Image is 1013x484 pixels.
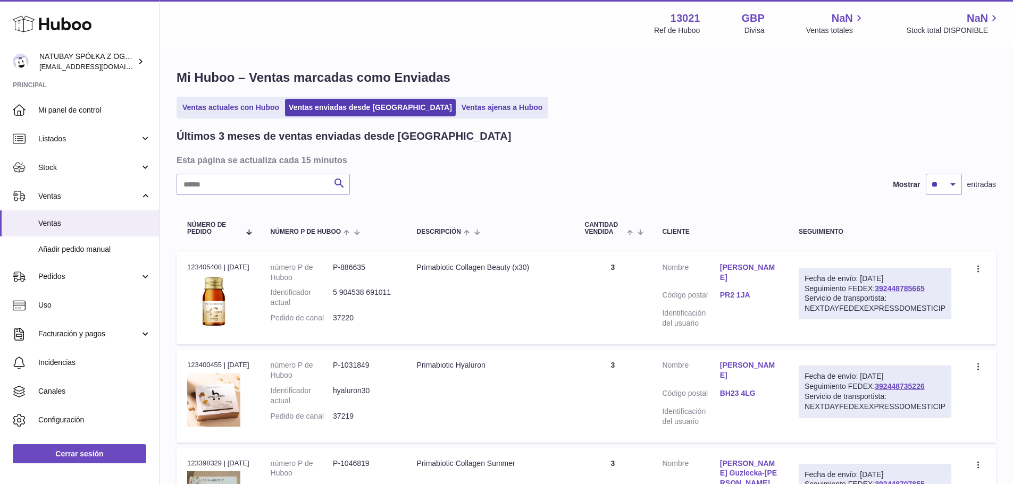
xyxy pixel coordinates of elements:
[574,350,651,442] td: 3
[271,360,333,380] dt: número P de Huboo
[805,274,945,284] div: Fecha de envío: [DATE]
[38,415,151,425] span: Configuración
[38,105,151,115] span: Mi panel de control
[671,11,700,26] strong: 13021
[417,360,564,370] div: Primabiotic Hyaluron
[38,300,151,310] span: Uso
[741,11,764,26] strong: GBP
[38,271,140,282] span: Pedidos
[285,99,456,116] a: Ventas enviadas desde [GEOGRAPHIC_DATA]
[38,329,140,339] span: Facturación y pagos
[720,290,777,300] a: PR2 1JA
[187,222,240,235] span: Número de pedido
[875,284,924,293] a: 392448785665
[38,134,140,144] span: Listados
[38,358,151,368] span: Incidencias
[967,180,996,190] span: entradas
[907,26,1000,36] span: Stock total DISPONIBLE
[38,218,151,228] span: Ventas
[832,11,853,26] span: NaN
[38,163,140,173] span: Stock
[271,313,333,323] dt: Pedido de canal
[271,386,333,406] dt: Identificador actual
[333,458,395,479] dd: P-1046819
[13,444,146,463] a: Cerrar sesión
[38,244,151,254] span: Añadir pedido manual
[662,406,719,427] dt: Identificación del usuario
[805,293,945,313] div: Servicio de transportista: NEXTDAYFEDEXEXPRESSDOMESTICIP
[333,360,395,380] dd: P-1031849
[805,392,945,412] div: Servicio de transportista: NEXTDAYFEDEXEXPRESSDOMESTICIP
[805,371,945,381] div: Fecha de envío: [DATE]
[38,191,140,201] span: Ventas
[417,262,564,273] div: Primabiotic Collagen Beauty (x30)
[744,26,765,36] div: Divisa
[720,360,777,380] a: [PERSON_NAME]
[177,129,511,143] h2: Últimos 3 meses de ventas enviadas desde [GEOGRAPHIC_DATA]
[39,62,156,71] span: [EMAIL_ADDRESS][DOMAIN_NAME]
[662,308,719,328] dt: Identificación del usuario
[967,11,988,26] span: NaN
[271,411,333,421] dt: Pedido de canal
[333,411,395,421] dd: 37219
[38,386,151,396] span: Canales
[799,268,951,320] div: Seguimiento FEDEX:
[893,180,920,190] label: Mostrar
[187,458,249,468] div: 123398329 | [DATE]
[662,290,719,303] dt: Código postal
[662,262,719,285] dt: Nombre
[907,11,1000,36] a: NaN Stock total DISPONIBLE
[662,228,777,235] div: Cliente
[806,26,865,36] span: Ventas totales
[875,382,924,390] a: 392448735226
[39,52,135,72] div: NATUBAY SPÓŁKA Z OGRANICZONĄ ODPOWIEDZIALNOŚCIĄ
[417,228,461,235] span: Descripción
[417,458,564,469] div: Primabiotic Collagen Summer
[271,287,333,308] dt: Identificador actual
[177,154,993,166] h3: Esta página se actualiza cada 15 minutos
[662,360,719,383] dt: Nombre
[574,252,651,344] td: 3
[720,388,777,398] a: BH23 4LG
[458,99,547,116] a: Ventas ajenas a Huboo
[799,228,951,235] div: Seguimiento
[271,228,341,235] span: número P de Huboo
[662,388,719,401] dt: Código postal
[333,287,395,308] dd: 5 904538 691011
[179,99,283,116] a: Ventas actuales con Huboo
[584,222,624,235] span: Cantidad vendida
[13,54,29,70] img: internalAdmin-13021@internal.huboo.com
[654,26,700,36] div: Ref de Huboo
[271,262,333,283] dt: número P de Huboo
[806,11,865,36] a: NaN Ventas totales
[177,69,996,86] h1: Mi Huboo – Ventas marcadas como Enviadas
[187,262,249,272] div: 123405408 | [DATE]
[333,313,395,323] dd: 37220
[187,360,249,370] div: 123400455 | [DATE]
[187,373,240,427] img: 130211740407413.jpg
[187,275,240,328] img: 130211698054880.jpg
[805,470,945,480] div: Fecha de envío: [DATE]
[720,262,777,283] a: [PERSON_NAME]
[333,262,395,283] dd: P-886635
[799,366,951,418] div: Seguimiento FEDEX:
[271,458,333,479] dt: número P de Huboo
[333,386,395,406] dd: hyaluron30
